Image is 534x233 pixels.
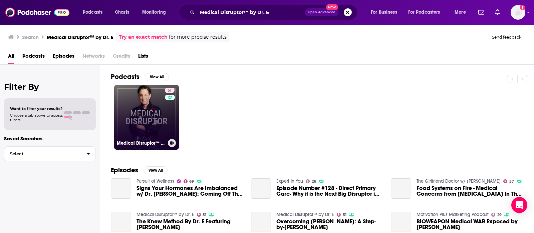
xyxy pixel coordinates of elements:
a: Signs Your Hormones Are Imbalanced w/ Dr. Jolene Brighten: Coming Off The Pill, Periods, Medical ... [111,178,131,199]
span: Choose a tab above to access filters. [10,113,63,122]
span: 51 [343,213,346,216]
span: Select [4,152,81,156]
a: Charts [110,7,133,18]
a: 51 [337,213,346,217]
div: Open Intercom Messenger [511,197,527,213]
a: PodcastsView All [111,73,169,81]
span: New [326,4,338,10]
a: BIOWEAPON Medical WAR Exposed by Dr. Betsy Eads [391,212,411,232]
a: 51 [197,213,207,217]
a: Expert In You [276,178,303,184]
a: 29 [491,213,502,217]
a: Signs Your Hormones Are Imbalanced w/ Dr. Jolene Brighten: Coming Off The Pill, Periods, Medical ... [137,185,243,197]
span: Podcasts [83,8,102,17]
h3: Search [22,34,39,40]
button: open menu [138,7,175,18]
div: Search podcasts, credits, & more... [185,5,364,20]
h3: Medical Disruptor™ by Dr. E [47,34,113,40]
span: BIOWEAPON Medical WAR Exposed by [PERSON_NAME] [417,219,523,230]
span: Overcoming [PERSON_NAME]: A Step-by-[PERSON_NAME] [276,219,383,230]
a: 51Medical Disruptor™ by Dr. E [114,85,179,150]
h2: Filter By [4,82,96,92]
span: For Business [371,8,397,17]
button: open menu [366,7,406,18]
a: 51 [165,88,175,93]
h2: Episodes [111,166,138,174]
span: 51 [203,213,206,216]
span: Charts [115,8,129,17]
a: The Knew Method By Dr. E Featuring Kc Rossi [111,212,131,232]
span: Credits [113,51,130,64]
a: Motivation Plus Marketing Podcast [417,212,489,217]
button: Open AdvancedNew [305,8,338,16]
button: open menu [450,7,474,18]
button: View All [145,73,169,81]
a: Show notifications dropdown [492,7,503,18]
a: The Girlfriend Doctor w/ Dr. Anna Cabeca [417,178,501,184]
span: More [455,8,466,17]
span: Food Systems on Fire - Medical Concerns from [MEDICAL_DATA] In The Food Chain [417,185,523,197]
a: BIOWEAPON Medical WAR Exposed by Dr. Betsy Eads [417,219,523,230]
a: Lists [138,51,148,64]
a: Episodes [53,51,74,64]
button: View All [144,166,168,174]
button: open menu [404,7,450,18]
button: open menu [78,7,111,18]
svg: Add a profile image [520,5,525,10]
span: 69 [189,180,194,183]
img: User Profile [511,5,525,20]
a: Episode Number #128 - Direct Primary Care- Why it is the Next Big Disruptor in the Health and Med... [251,178,271,199]
a: EpisodesView All [111,166,168,174]
a: Episode Number #128 - Direct Primary Care- Why it is the Next Big Disruptor in the Health and Med... [276,185,383,197]
h2: Podcasts [111,73,140,81]
a: Food Systems on Fire - Medical Concerns from Endocrine Disruptors In The Food Chain [391,178,411,199]
span: Open Advanced [308,11,335,14]
span: The Knew Method By Dr. E Featuring [PERSON_NAME] [137,219,243,230]
a: Show notifications dropdown [476,7,487,18]
p: Saved Searches [4,135,96,142]
span: Networks [82,51,105,64]
span: Want to filter your results? [10,106,63,111]
span: 51 [168,87,172,94]
button: Select [4,146,96,161]
span: 57 [509,180,514,183]
button: Show profile menu [511,5,525,20]
a: 57 [503,179,514,183]
a: Podcasts [22,51,45,64]
a: Overcoming Hashimoto’s: A Step-by-Step Guide [251,212,271,232]
button: Send feedback [490,34,523,40]
span: Monitoring [142,8,166,17]
a: The Knew Method By Dr. E Featuring Kc Rossi [137,219,243,230]
span: Logged in as nicole.koremenos [511,5,525,20]
span: Signs Your Hormones Are Imbalanced w/ Dr. [PERSON_NAME]: Coming Off The Pill, Periods, Medical [M... [137,185,243,197]
a: Medical Disruptor™ by Dr. E [276,212,334,217]
span: 26 [312,180,316,183]
a: Food Systems on Fire - Medical Concerns from Endocrine Disruptors In The Food Chain [417,185,523,197]
span: for more precise results [169,33,227,41]
a: Medical Disruptor™ by Dr. E [137,212,194,217]
a: Overcoming Hashimoto’s: A Step-by-Step Guide [276,219,383,230]
a: Pursuit of Wellness [137,178,174,184]
input: Search podcasts, credits, & more... [197,7,305,18]
h3: Medical Disruptor™ by Dr. E [117,140,165,146]
span: 29 [497,213,502,216]
img: Podchaser - Follow, Share and Rate Podcasts [5,6,69,19]
a: 69 [184,179,194,183]
a: Try an exact match [119,33,168,41]
a: 26 [306,179,316,183]
a: All [8,51,14,64]
span: For Podcasters [408,8,440,17]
